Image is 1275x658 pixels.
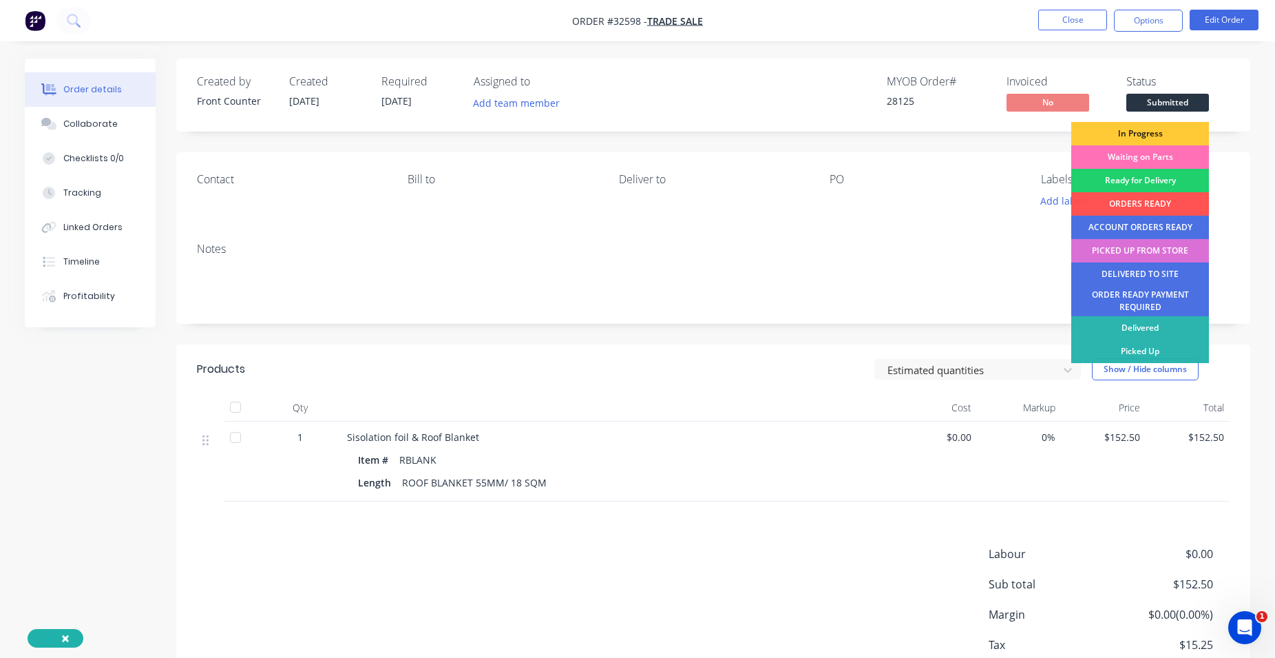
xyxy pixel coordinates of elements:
[1111,576,1213,593] span: $152.50
[63,221,123,234] div: Linked Orders
[347,431,479,444] span: Sisolation foil & Roof Blanket
[1066,430,1140,444] span: $152.50
[1038,10,1107,30] button: Close
[1071,192,1209,216] div: ORDERS READY
[898,430,971,444] span: $0.00
[197,243,1230,256] div: Notes
[289,75,365,88] div: Created
[1007,94,1089,111] span: No
[297,430,303,444] span: 1
[63,83,122,96] div: Order details
[572,14,647,28] span: Order #32598 -
[989,606,1111,623] span: Margin
[1033,192,1096,210] button: Add labels
[982,430,1056,444] span: 0%
[197,173,386,186] div: Contact
[1256,611,1267,622] span: 1
[977,394,1062,422] div: Markup
[887,94,990,108] div: 28125
[25,176,156,210] button: Tracking
[1071,239,1209,263] div: PICKED UP FROM STORE
[1228,611,1261,644] iframe: Intercom live chat
[25,245,156,279] button: Timeline
[358,473,397,493] div: Length
[197,361,245,378] div: Products
[381,75,457,88] div: Required
[259,394,341,422] div: Qty
[1071,316,1209,340] div: Delivered
[1007,75,1110,88] div: Invoiced
[647,14,703,28] a: TRADE SALE
[1126,75,1230,88] div: Status
[289,94,319,107] span: [DATE]
[1071,169,1209,192] div: Ready for Delivery
[25,72,156,107] button: Order details
[25,279,156,313] button: Profitability
[1071,263,1209,286] div: DELIVERED TO SITE
[1071,340,1209,363] div: Picked Up
[381,94,412,107] span: [DATE]
[619,173,808,186] div: Deliver to
[63,187,101,199] div: Tracking
[1071,216,1209,239] div: ACCOUNT ORDERS READY
[61,628,70,648] span: ×
[358,450,394,470] div: Item #
[1111,637,1213,653] span: $15.25
[887,75,990,88] div: MYOB Order #
[1071,122,1209,145] div: In Progress
[408,173,596,186] div: Bill to
[25,141,156,176] button: Checklists 0/0
[1111,606,1213,623] span: $0.00 ( 0.00 %)
[25,210,156,245] button: Linked Orders
[989,637,1111,653] span: Tax
[1071,145,1209,169] div: Waiting on Parts
[1041,173,1230,186] div: Labels
[63,118,118,130] div: Collaborate
[25,107,156,141] button: Collaborate
[63,290,115,302] div: Profitability
[892,394,977,422] div: Cost
[63,152,124,165] div: Checklists 0/0
[397,473,552,493] div: ROOF BLANKET 55MM/ 18 SQM
[1111,546,1213,562] span: $0.00
[1190,10,1258,30] button: Edit Order
[474,75,611,88] div: Assigned to
[197,75,273,88] div: Created by
[830,173,1018,186] div: PO
[1114,10,1183,32] button: Options
[25,10,45,31] img: Factory
[1126,94,1209,114] button: Submitted
[63,256,100,268] div: Timeline
[394,450,442,470] div: RBLANK
[1126,94,1209,111] span: Submitted
[1061,394,1146,422] div: Price
[48,622,83,655] button: Close
[466,94,567,112] button: Add team member
[1071,286,1209,316] div: ORDER READY PAYMENT REQUIRED
[989,576,1111,593] span: Sub total
[989,546,1111,562] span: Labour
[197,94,273,108] div: Front Counter
[474,94,567,112] button: Add team member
